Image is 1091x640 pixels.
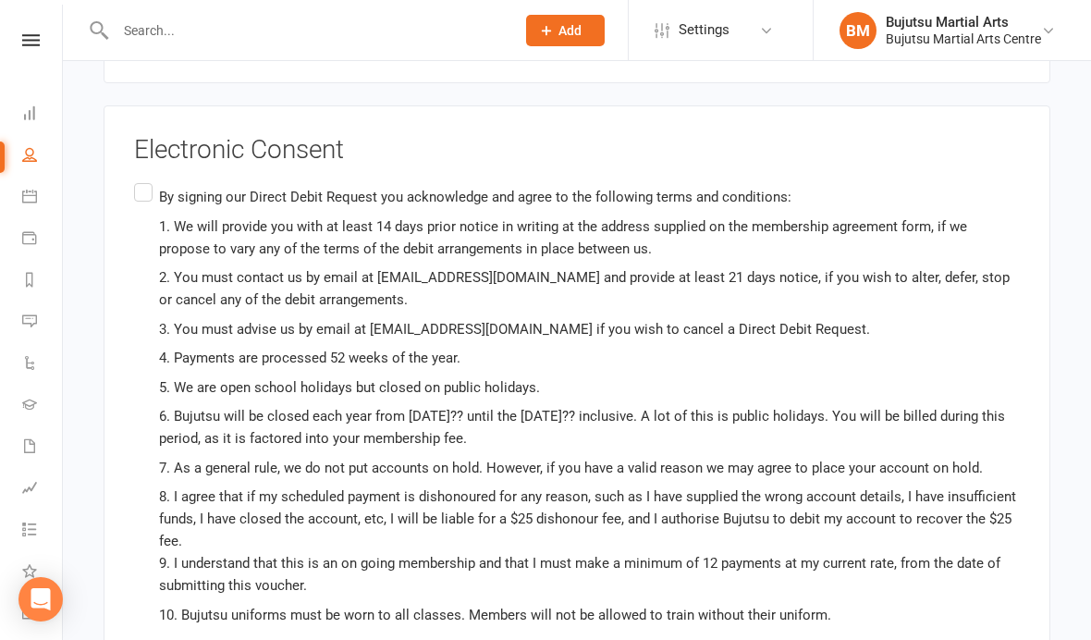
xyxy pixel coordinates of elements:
a: Dashboard [22,94,64,136]
a: Calendar [22,178,64,219]
p: 1. We will provide you with at least 14 days prior notice in writing at the address supplied on t... [159,215,1020,260]
a: People [22,136,64,178]
p: 3. You must advise us by email at [EMAIL_ADDRESS][DOMAIN_NAME] if you wish to cancel a Direct Deb... [159,318,1020,340]
p: 6. Bujutsu will be closed each year from [DATE]?? until the [DATE]?? inclusive. A lot of this is ... [159,405,1020,449]
p: By signing our Direct Debit Request you acknowledge and agree to the following terms and conditions: [159,186,1020,208]
a: Payments [22,219,64,261]
div: BM [840,12,876,49]
p: 2. You must contact us by email at [EMAIL_ADDRESS][DOMAIN_NAME] and provide at least 21 days noti... [159,266,1020,311]
div: Bujutsu Martial Arts Centre [886,31,1041,47]
span: Settings [679,9,729,51]
h3: Electronic Consent [134,136,1020,165]
a: Reports [22,261,64,302]
p: 7. As a general rule, we do not put accounts on hold. However, if you have a valid reason we may ... [159,457,1020,479]
p: 10. Bujutsu uniforms must be worn to all classes. Members will not be allowed to train without th... [159,604,1020,626]
a: What's New [22,552,64,594]
div: Open Intercom Messenger [18,577,63,622]
a: Assessments [22,469,64,511]
p: 4. Payments are processed 52 weeks of the year. [159,347,1020,369]
input: Search... [110,18,502,43]
p: 5. We are open school holidays but closed on public holidays. [159,376,1020,399]
span: Add [558,23,582,38]
button: Add [526,15,605,46]
p: 8. I agree that if my scheduled payment is dishonoured for any reason, such as I have supplied th... [159,486,1020,597]
div: Bujutsu Martial Arts [886,14,1041,31]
